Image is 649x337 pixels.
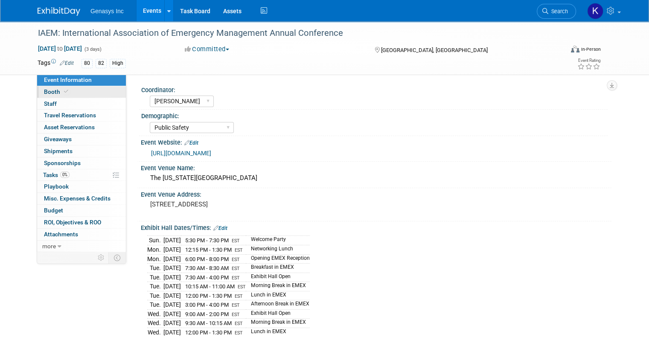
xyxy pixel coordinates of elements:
[163,282,181,291] td: [DATE]
[44,231,78,238] span: Attachments
[37,193,126,204] a: Misc. Expenses & Credits
[44,76,92,83] span: Event Information
[185,283,235,290] span: 10:15 AM - 11:00 AM
[109,252,126,263] td: Toggle Event Tabs
[44,207,63,214] span: Budget
[37,74,126,86] a: Event Information
[44,112,96,119] span: Travel Reservations
[38,7,80,16] img: ExhibitDay
[110,59,126,68] div: High
[150,200,328,208] pre: [STREET_ADDRESS]
[235,321,243,326] span: EST
[147,291,163,300] td: Tue.
[246,291,310,300] td: Lunch in EMEX
[518,44,601,57] div: Event Format
[35,26,553,41] div: IAEM: International Association of Emergency Management Annual Conference
[246,264,310,273] td: Breakfast in EMEX
[37,205,126,216] a: Budget
[232,238,240,244] span: EST
[147,171,605,185] div: The [US_STATE][GEOGRAPHIC_DATA]
[246,236,310,245] td: Welcome Party
[141,110,608,120] div: Demographic:
[37,145,126,157] a: Shipments
[246,282,310,291] td: Morning Break in EMEX
[147,273,163,282] td: Tue.
[246,319,310,328] td: Morning Break in EMEX
[37,110,126,121] a: Travel Reservations
[246,328,310,337] td: Lunch in EMEX
[43,171,70,178] span: Tasks
[37,122,126,133] a: Asset Reservations
[185,247,232,253] span: 12:15 PM - 1:30 PM
[42,243,56,250] span: more
[185,256,229,262] span: 6:00 PM - 8:00 PM
[163,264,181,273] td: [DATE]
[246,300,310,310] td: Afternoon Break in EMEX
[163,309,181,319] td: [DATE]
[235,247,243,253] span: EST
[90,8,124,15] span: Genasys Inc
[163,273,181,282] td: [DATE]
[141,84,608,94] div: Coordinator:
[246,254,310,264] td: Opening EMEX Reception
[96,59,107,68] div: 82
[37,86,126,98] a: Booth
[548,8,568,15] span: Search
[163,236,181,245] td: [DATE]
[44,183,69,190] span: Playbook
[185,302,229,308] span: 3:00 PM - 4:00 PM
[537,4,576,19] a: Search
[232,266,240,271] span: EST
[37,181,126,192] a: Playbook
[37,241,126,252] a: more
[213,225,227,231] a: Edit
[235,293,243,299] span: EST
[232,257,240,262] span: EST
[246,309,310,319] td: Exhibit Hall Open
[44,219,101,226] span: ROI, Objectives & ROO
[37,134,126,145] a: Giveaways
[147,309,163,319] td: Wed.
[44,136,72,142] span: Giveaways
[60,60,74,66] a: Edit
[94,252,109,263] td: Personalize Event Tab Strip
[182,45,233,54] button: Committed
[147,264,163,273] td: Tue.
[587,3,603,19] img: Kate Lawson
[44,100,57,107] span: Staff
[147,254,163,264] td: Mon.
[147,300,163,310] td: Tue.
[44,148,73,154] span: Shipments
[185,274,229,281] span: 7:30 AM - 4:00 PM
[163,328,181,337] td: [DATE]
[163,291,181,300] td: [DATE]
[44,195,111,202] span: Misc. Expenses & Credits
[141,162,611,172] div: Event Venue Name:
[37,229,126,240] a: Attachments
[141,188,611,199] div: Event Venue Address:
[571,46,579,52] img: Format-Inperson.png
[64,89,68,94] i: Booth reservation complete
[185,237,229,244] span: 5:30 PM - 7:30 PM
[185,293,232,299] span: 12:00 PM - 1:30 PM
[185,320,232,326] span: 9:30 AM - 10:15 AM
[147,319,163,328] td: Wed.
[37,169,126,181] a: Tasks0%
[235,330,243,336] span: EST
[184,140,198,146] a: Edit
[37,217,126,228] a: ROI, Objectives & ROO
[163,319,181,328] td: [DATE]
[38,58,74,68] td: Tags
[232,302,240,308] span: EST
[246,245,310,254] td: Networking Lunch
[44,88,70,95] span: Booth
[246,273,310,282] td: Exhibit Hall Open
[147,282,163,291] td: Tue.
[185,265,229,271] span: 7:30 AM - 8:30 AM
[232,275,240,281] span: EST
[141,221,611,232] div: Exhibit Hall Dates/Times:
[141,136,611,147] div: Event Website:
[232,312,240,317] span: EST
[147,236,163,245] td: Sun.
[381,47,488,53] span: [GEOGRAPHIC_DATA], [GEOGRAPHIC_DATA]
